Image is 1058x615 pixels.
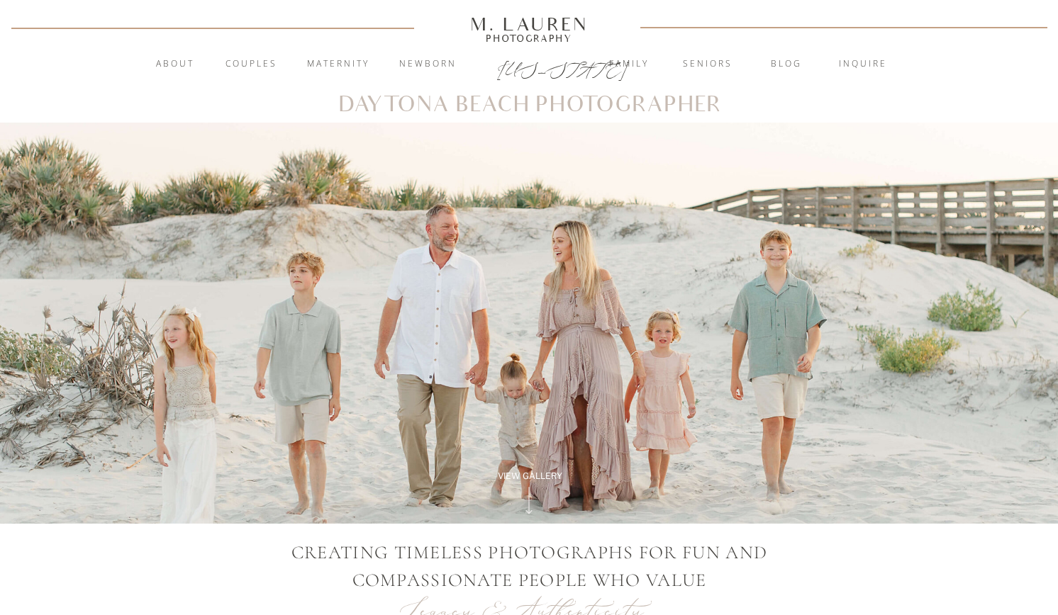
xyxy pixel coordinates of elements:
h1: Daytona Beach Photographer [336,95,723,115]
a: View Gallery [481,470,578,483]
a: Maternity [300,57,377,72]
a: About [147,57,202,72]
a: Seniors [669,57,746,72]
a: Family [591,57,667,72]
a: inquire [825,57,901,72]
a: Couples [213,57,289,72]
a: [US_STATE] [497,58,562,75]
a: Newborn [389,57,466,72]
p: CREATING TIMELESS PHOTOGRAPHS FOR FUN AND COMPASSIONATE PEOPLE WHO VALUE [257,538,801,593]
a: Photography [464,35,594,42]
a: M. Lauren [428,16,630,32]
a: blog [748,57,825,72]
